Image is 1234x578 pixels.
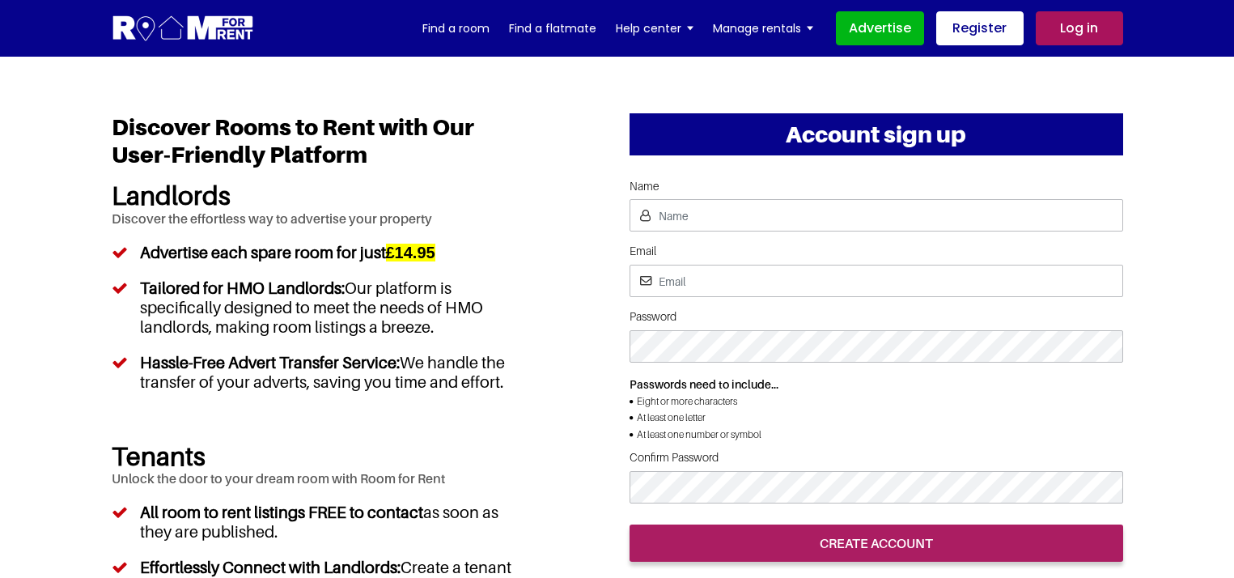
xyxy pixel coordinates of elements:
[112,495,519,550] li: as soon as they are published.
[630,244,1123,258] label: Email
[936,11,1024,45] a: Register
[630,180,1123,193] label: Name
[140,278,345,298] h5: Tailored for HMO Landlords:
[112,113,519,180] h1: Discover Rooms to Rent with Our User-Friendly Platform
[112,440,519,471] h2: Tenants
[630,393,1123,410] li: Eight or more characters
[630,265,1123,297] input: Email
[386,244,435,261] h5: £14.95
[836,11,924,45] a: Advertise
[112,471,519,495] p: Unlock the door to your dream room with Room for Rent
[112,14,255,44] img: Logo for Room for Rent, featuring a welcoming design with a house icon and modern typography
[140,558,401,577] h5: Effortlessly Connect with Landlords:
[630,427,1123,443] li: At least one number or symbol
[140,243,386,262] h5: Advertise each spare room for just
[112,211,519,235] p: Discover the effortless way to advertise your property
[630,113,1123,155] h2: Account sign up
[1036,11,1123,45] a: Log in
[112,345,519,400] li: We handle the transfer of your adverts, saving you time and effort.
[616,16,693,40] a: Help center
[630,199,1123,232] input: Name
[112,180,519,210] h2: Landlords
[713,16,813,40] a: Manage rentals
[630,410,1123,426] li: At least one letter
[630,525,1123,562] input: create account
[422,16,490,40] a: Find a room
[630,451,1123,465] label: Confirm Password
[630,376,1123,393] p: Passwords need to include...
[630,310,1123,324] label: Password
[140,353,400,372] h5: Hassle-Free Advert Transfer Service:
[140,503,423,522] h5: All room to rent listings FREE to contact
[112,270,519,345] li: Our platform is specifically designed to meet the needs of HMO landlords, making room listings a ...
[509,16,596,40] a: Find a flatmate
